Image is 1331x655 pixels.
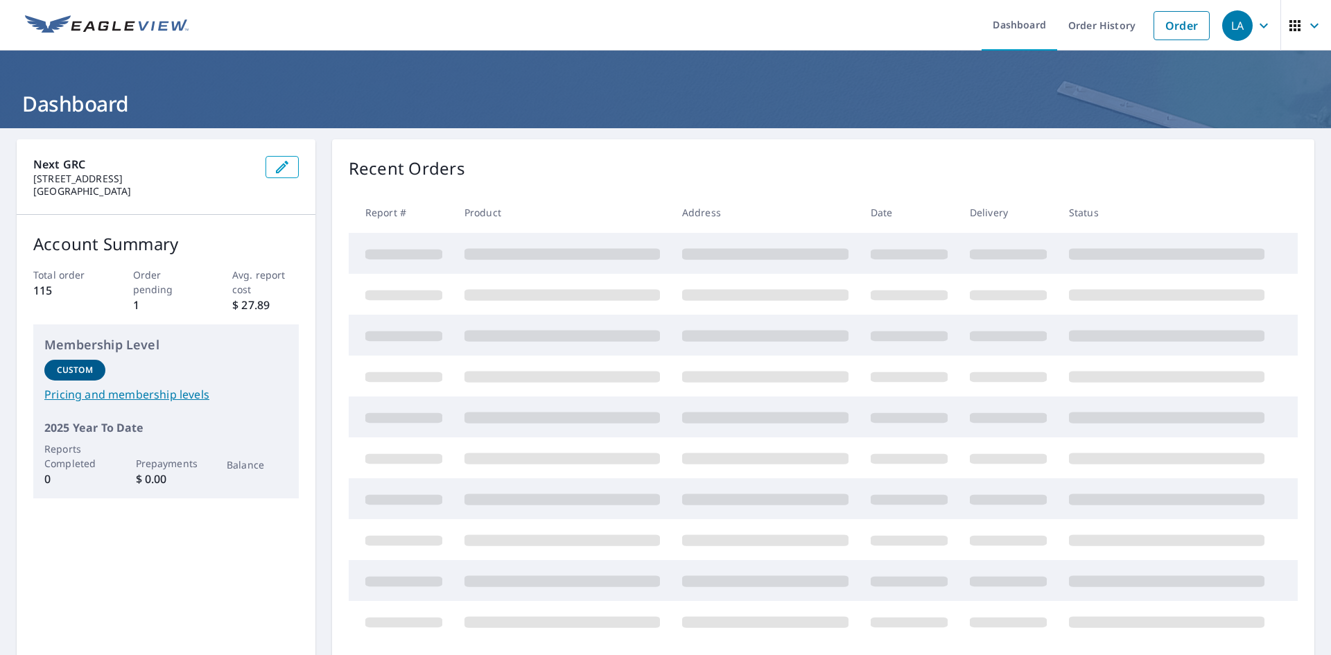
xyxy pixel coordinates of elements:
[959,192,1058,233] th: Delivery
[232,268,299,297] p: Avg. report cost
[1154,11,1210,40] a: Order
[44,471,105,487] p: 0
[136,456,197,471] p: Prepayments
[349,192,453,233] th: Report #
[44,335,288,354] p: Membership Level
[227,457,288,472] p: Balance
[33,282,100,299] p: 115
[57,364,93,376] p: Custom
[860,192,959,233] th: Date
[1222,10,1253,41] div: LA
[33,232,299,256] p: Account Summary
[133,268,200,297] p: Order pending
[44,386,288,403] a: Pricing and membership levels
[33,268,100,282] p: Total order
[453,192,671,233] th: Product
[17,89,1314,118] h1: Dashboard
[349,156,465,181] p: Recent Orders
[44,442,105,471] p: Reports Completed
[33,156,254,173] p: Next GRC
[1058,192,1276,233] th: Status
[25,15,189,36] img: EV Logo
[232,297,299,313] p: $ 27.89
[44,419,288,436] p: 2025 Year To Date
[671,192,860,233] th: Address
[133,297,200,313] p: 1
[33,173,254,185] p: [STREET_ADDRESS]
[136,471,197,487] p: $ 0.00
[33,185,254,198] p: [GEOGRAPHIC_DATA]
